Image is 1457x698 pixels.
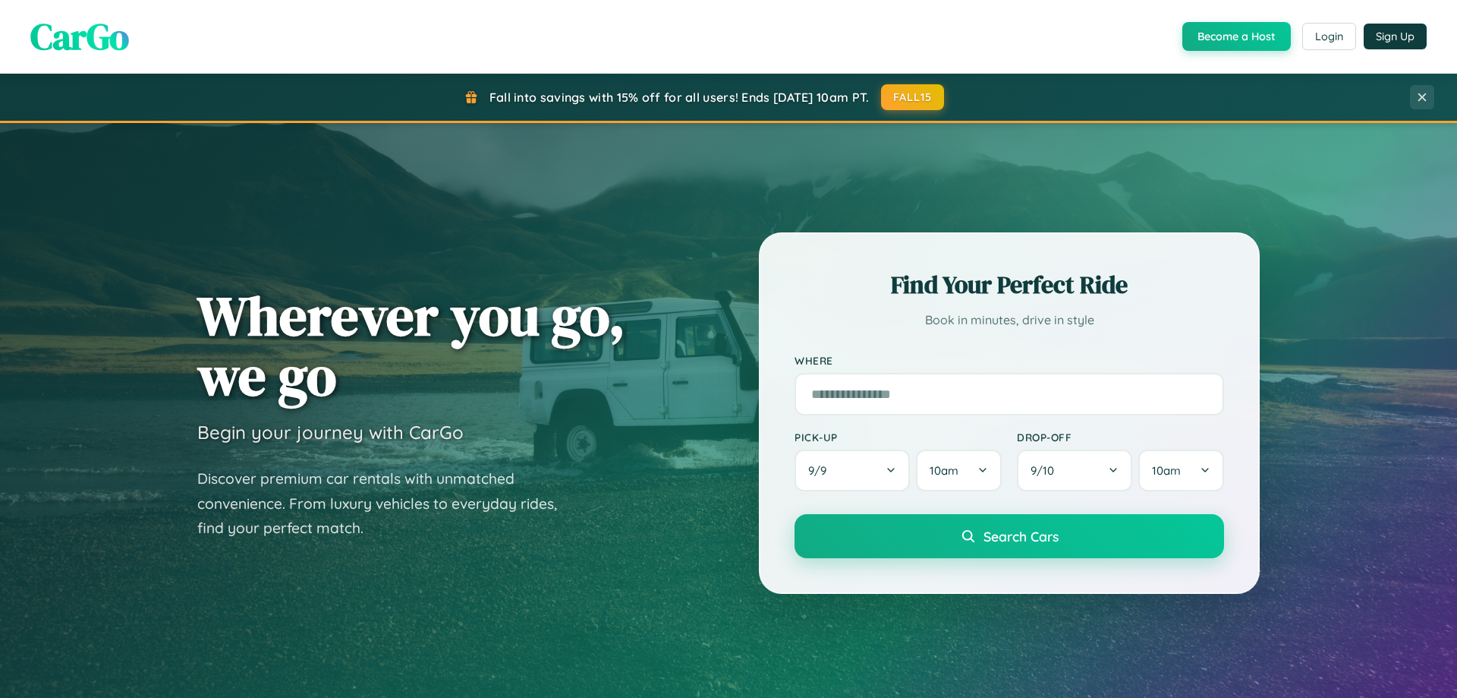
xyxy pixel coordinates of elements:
[1138,450,1224,491] button: 10am
[197,286,625,406] h1: Wherever you go, we go
[795,354,1224,367] label: Where
[930,463,958,478] span: 10am
[881,84,945,110] button: FALL15
[795,514,1224,558] button: Search Cars
[795,309,1224,331] p: Book in minutes, drive in style
[1302,23,1356,50] button: Login
[197,466,577,541] p: Discover premium car rentals with unmatched convenience. From luxury vehicles to everyday rides, ...
[808,463,834,478] span: 9 / 9
[197,421,464,444] h3: Begin your journey with CarGo
[916,450,1002,491] button: 10am
[983,528,1059,545] span: Search Cars
[795,431,1002,444] label: Pick-up
[795,450,910,491] button: 9/9
[1031,463,1062,478] span: 9 / 10
[1017,450,1132,491] button: 9/10
[1182,22,1291,51] button: Become a Host
[1152,463,1181,478] span: 10am
[489,90,870,105] span: Fall into savings with 15% off for all users! Ends [DATE] 10am PT.
[30,11,129,62] span: CarGo
[795,268,1224,302] h2: Find Your Perfect Ride
[1017,431,1224,444] label: Drop-off
[1364,24,1427,49] button: Sign Up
